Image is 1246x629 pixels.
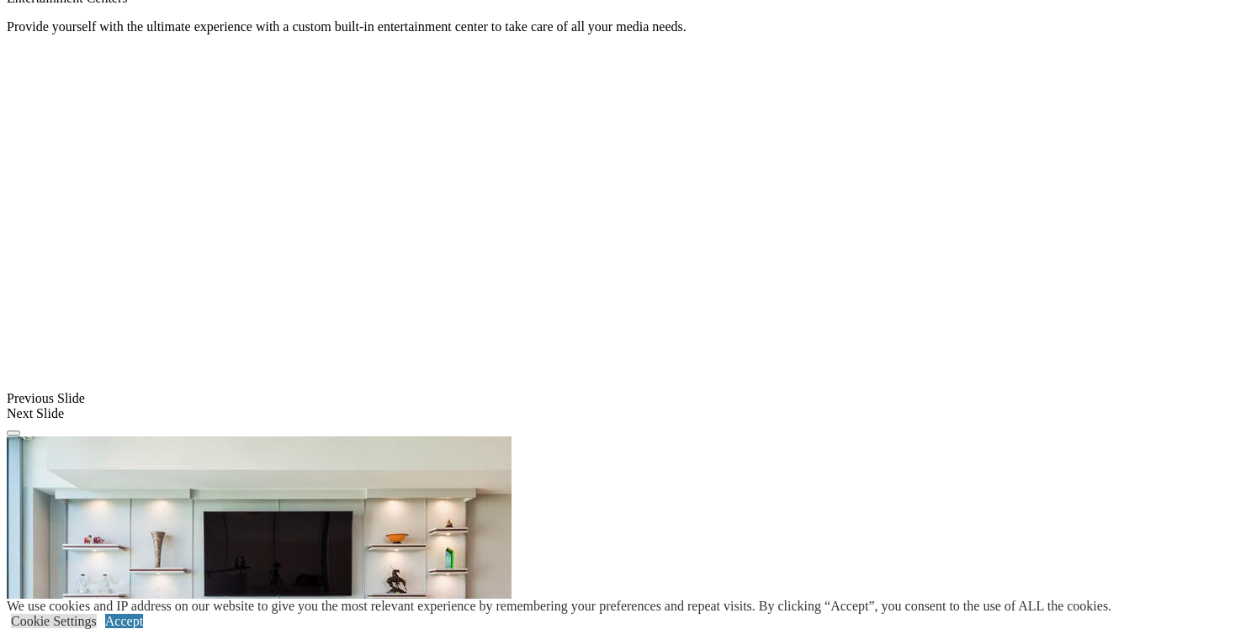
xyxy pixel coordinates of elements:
p: Provide yourself with the ultimate experience with a custom built-in entertainment center to take... [7,19,1239,34]
a: Cookie Settings [11,614,97,628]
div: Previous Slide [7,391,1239,406]
div: We use cookies and IP address on our website to give you the most relevant experience by remember... [7,599,1111,614]
div: Next Slide [7,406,1239,421]
button: Click here to pause slide show [7,431,20,436]
a: Accept [105,614,143,628]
